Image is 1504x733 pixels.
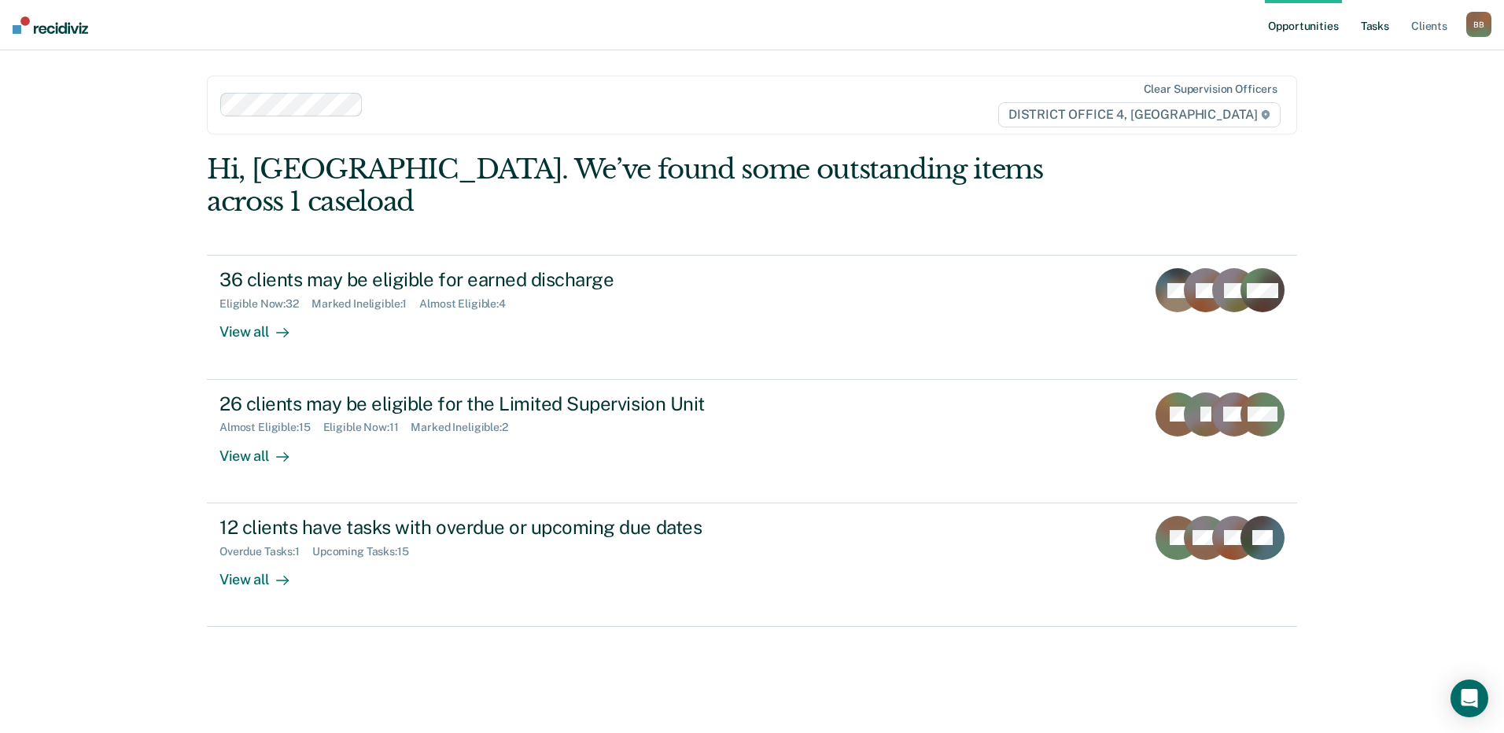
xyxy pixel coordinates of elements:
span: DISTRICT OFFICE 4, [GEOGRAPHIC_DATA] [998,102,1281,127]
div: Almost Eligible : 15 [219,421,323,434]
img: Recidiviz [13,17,88,34]
a: 26 clients may be eligible for the Limited Supervision UnitAlmost Eligible:15Eligible Now:11Marke... [207,380,1297,503]
div: Eligible Now : 32 [219,297,311,311]
div: View all [219,434,308,465]
div: Almost Eligible : 4 [419,297,518,311]
div: Clear supervision officers [1144,83,1277,96]
a: 12 clients have tasks with overdue or upcoming due datesOverdue Tasks:1Upcoming Tasks:15View all [207,503,1297,627]
div: Hi, [GEOGRAPHIC_DATA]. We’ve found some outstanding items across 1 caseload [207,153,1079,218]
div: View all [219,311,308,341]
div: Eligible Now : 11 [323,421,411,434]
button: BB [1466,12,1491,37]
div: Marked Ineligible : 2 [411,421,520,434]
div: Marked Ineligible : 1 [311,297,419,311]
div: Open Intercom Messenger [1451,680,1488,717]
div: 12 clients have tasks with overdue or upcoming due dates [219,516,772,539]
div: Overdue Tasks : 1 [219,545,312,558]
div: Upcoming Tasks : 15 [312,545,422,558]
div: 36 clients may be eligible for earned discharge [219,268,772,291]
div: 26 clients may be eligible for the Limited Supervision Unit [219,392,772,415]
a: 36 clients may be eligible for earned dischargeEligible Now:32Marked Ineligible:1Almost Eligible:... [207,255,1297,379]
div: View all [219,558,308,588]
div: B B [1466,12,1491,37]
